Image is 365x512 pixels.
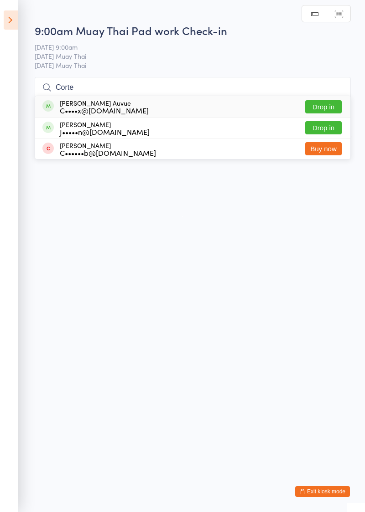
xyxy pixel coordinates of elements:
button: Drop in [305,121,342,134]
div: C••••••b@[DOMAIN_NAME] [60,149,156,156]
span: [DATE] Muay Thai [35,61,351,70]
button: Drop in [305,100,342,113]
button: Buy now [305,142,342,155]
div: [PERSON_NAME] Auvue [60,99,149,114]
div: J•••••n@[DOMAIN_NAME] [60,128,150,135]
h2: 9:00am Muay Thai Pad work Check-in [35,23,351,38]
button: Exit kiosk mode [295,486,350,497]
div: C••••x@[DOMAIN_NAME] [60,107,149,114]
div: [PERSON_NAME] [60,121,150,135]
div: [PERSON_NAME] [60,142,156,156]
span: [DATE] 9:00am [35,42,337,51]
input: Search [35,77,351,98]
span: [DATE] Muay Thai [35,51,337,61]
